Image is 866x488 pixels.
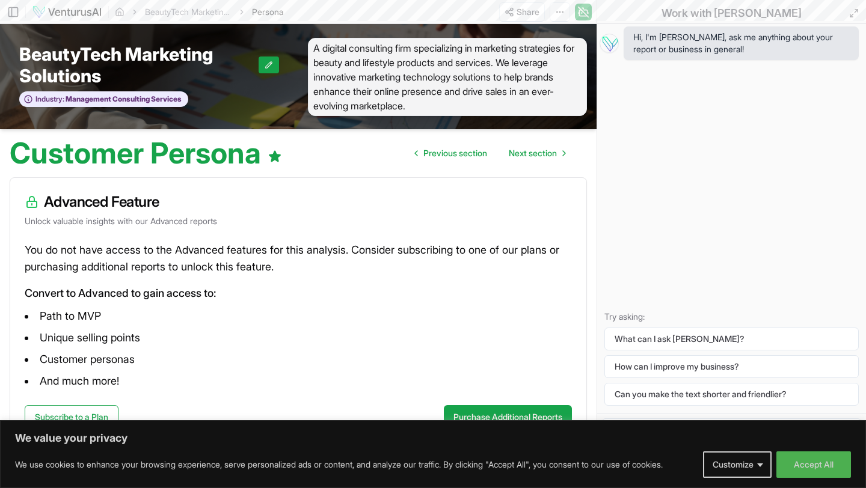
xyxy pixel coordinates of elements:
[444,405,572,429] button: Purchase Additional Reports
[499,141,575,165] a: Go to next page
[35,94,64,104] span: Industry:
[604,328,859,350] button: What can I ask [PERSON_NAME]?
[25,285,572,302] p: Convert to Advanced to gain access to:
[25,307,572,326] li: Path to MVP
[776,451,851,478] button: Accept All
[10,139,282,168] h1: Customer Persona
[19,91,188,108] button: Industry:Management Consulting Services
[15,457,663,472] p: We use cookies to enhance your browsing experience, serve personalized ads or content, and analyz...
[25,350,572,369] li: Customer personas
[19,43,259,87] span: BeautyTech Marketing Solutions
[604,355,859,378] button: How can I improve my business?
[633,31,849,55] span: Hi, I'm [PERSON_NAME], ask me anything about your report or business in general!
[509,147,557,159] span: Next section
[600,34,619,53] img: Vera
[25,405,118,429] a: Subscribe to a Plan
[25,215,572,227] p: Unlock valuable insights with our Advanced reports
[604,383,859,406] button: Can you make the text shorter and friendlier?
[405,141,575,165] nav: pagination
[15,431,851,445] p: We value your privacy
[25,242,572,275] p: You do not have access to the Advanced features for this analysis. Consider subscribing to one of...
[423,147,487,159] span: Previous section
[703,451,772,478] button: Customize
[604,311,859,323] p: Try asking:
[405,141,497,165] a: Go to previous page
[25,328,572,347] li: Unique selling points
[308,38,587,116] span: A digital consulting firm specializing in marketing strategies for beauty and lifestyle products ...
[25,192,572,212] h3: Advanced Feature
[64,94,182,104] span: Management Consulting Services
[25,371,572,391] li: And much more!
